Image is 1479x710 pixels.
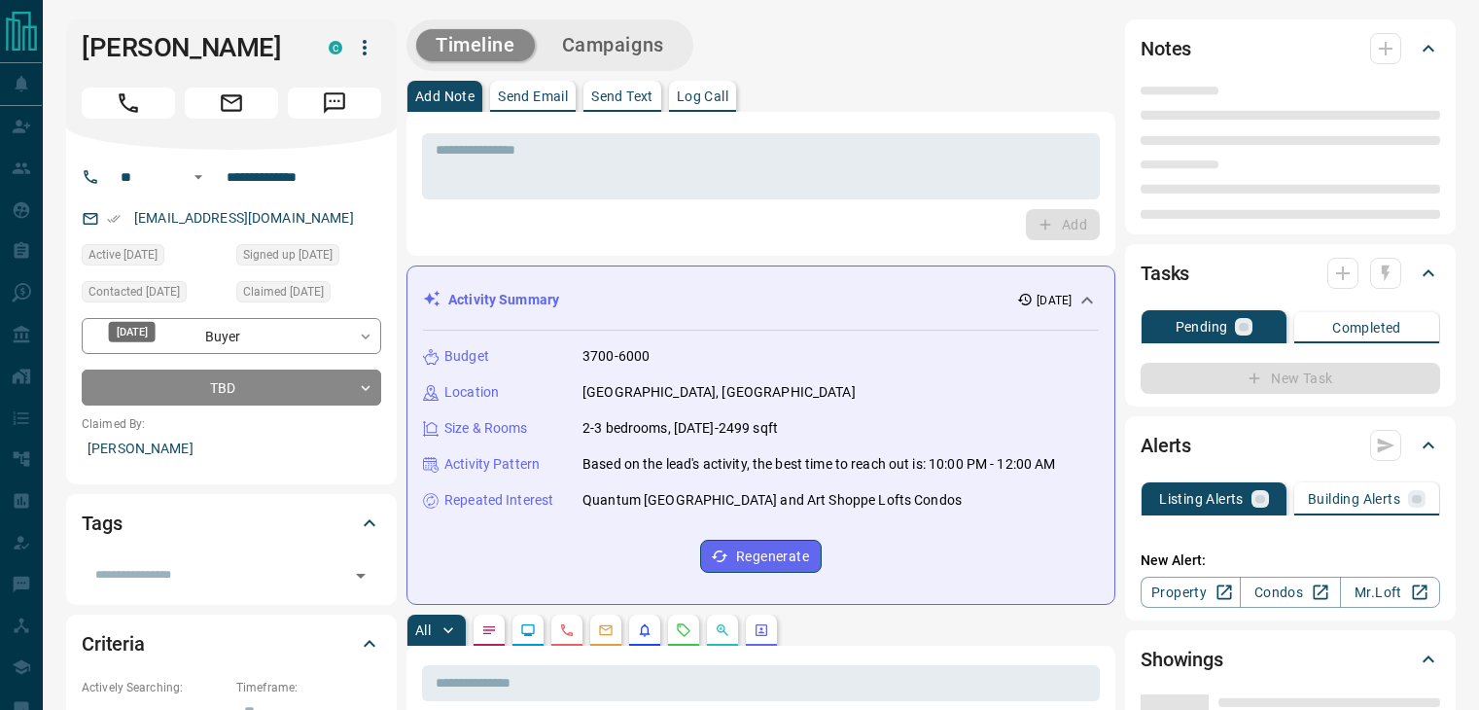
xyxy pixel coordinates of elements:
[82,244,227,271] div: Fri May 23 2025
[1340,577,1440,608] a: Mr.Loft
[288,88,381,119] span: Message
[88,282,180,302] span: Contacted [DATE]
[82,370,381,406] div: TBD
[598,622,614,638] svg: Emails
[1141,636,1440,683] div: Showings
[677,89,728,103] p: Log Call
[582,454,1056,475] p: Based on the lead's activity, the best time to reach out is: 10:00 PM - 12:00 AM
[82,318,381,354] div: Buyer
[329,41,342,54] div: condos.ca
[187,165,210,189] button: Open
[1141,644,1223,675] h2: Showings
[1159,492,1244,506] p: Listing Alerts
[520,622,536,638] svg: Lead Browsing Activity
[82,628,145,659] h2: Criteria
[1141,422,1440,469] div: Alerts
[559,622,575,638] svg: Calls
[82,679,227,696] p: Actively Searching:
[1141,550,1440,571] p: New Alert:
[236,679,381,696] p: Timeframe:
[82,281,227,308] div: Fri Aug 01 2025
[1176,320,1228,334] p: Pending
[82,500,381,547] div: Tags
[82,415,381,433] p: Claimed By:
[444,382,499,403] p: Location
[416,29,535,61] button: Timeline
[82,32,299,63] h1: [PERSON_NAME]
[1141,25,1440,72] div: Notes
[498,89,568,103] p: Send Email
[582,382,856,403] p: [GEOGRAPHIC_DATA], [GEOGRAPHIC_DATA]
[82,621,381,667] div: Criteria
[107,212,121,226] svg: Email Verified
[582,346,650,367] p: 3700-6000
[591,89,653,103] p: Send Text
[236,244,381,271] div: Wed Jan 29 2025
[754,622,769,638] svg: Agent Actions
[82,508,122,539] h2: Tags
[700,540,822,573] button: Regenerate
[444,346,489,367] p: Budget
[423,282,1099,318] div: Activity Summary[DATE]
[444,490,553,511] p: Repeated Interest
[444,418,528,439] p: Size & Rooms
[82,433,381,465] p: [PERSON_NAME]
[637,622,652,638] svg: Listing Alerts
[134,210,354,226] a: [EMAIL_ADDRESS][DOMAIN_NAME]
[236,281,381,308] div: Wed Jan 29 2025
[243,245,333,265] span: Signed up [DATE]
[1037,292,1072,309] p: [DATE]
[415,89,475,103] p: Add Note
[582,418,778,439] p: 2-3 bedrooms, [DATE]-2499 sqft
[582,490,962,511] p: Quantum [GEOGRAPHIC_DATA] and Art Shoppe Lofts Condos
[243,282,324,302] span: Claimed [DATE]
[82,88,175,119] span: Call
[715,622,730,638] svg: Opportunities
[543,29,684,61] button: Campaigns
[1141,258,1189,289] h2: Tasks
[109,322,156,342] div: [DATE]
[1240,577,1340,608] a: Condos
[347,562,374,589] button: Open
[481,622,497,638] svg: Notes
[185,88,278,119] span: Email
[444,454,540,475] p: Activity Pattern
[1141,250,1440,297] div: Tasks
[88,245,158,265] span: Active [DATE]
[415,623,431,637] p: All
[1141,430,1191,461] h2: Alerts
[676,622,691,638] svg: Requests
[1308,492,1400,506] p: Building Alerts
[1332,321,1401,335] p: Completed
[1141,33,1191,64] h2: Notes
[448,290,559,310] p: Activity Summary
[1141,577,1241,608] a: Property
